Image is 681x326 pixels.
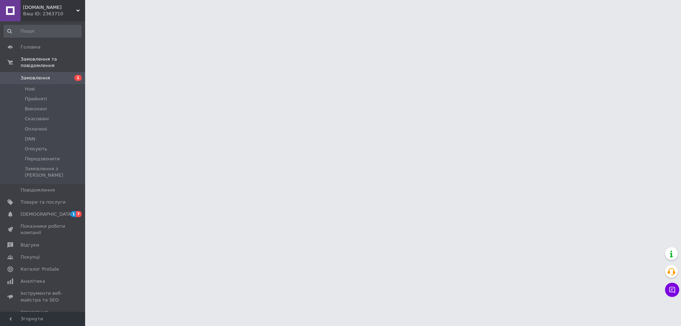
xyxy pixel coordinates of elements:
[25,96,47,102] span: Прийняті
[21,187,55,193] span: Повідомлення
[21,278,45,284] span: Аналітика
[665,283,679,297] button: Чат з покупцем
[25,136,35,142] span: DNN
[25,116,49,122] span: Скасовані
[21,266,59,272] span: Каталог ProSale
[25,106,47,112] span: Виконані
[25,156,60,162] span: Передзвонити
[76,211,82,217] span: 7
[23,11,85,17] div: Ваш ID: 2363710
[21,242,39,248] span: Відгуки
[25,166,81,178] span: Замовлення з [PERSON_NAME]
[21,254,40,260] span: Покупці
[71,211,76,217] span: 1
[25,126,47,132] span: Оплачені
[23,4,76,11] span: Vitomobile.com
[21,44,40,50] span: Головна
[21,75,50,81] span: Замовлення
[25,146,47,152] span: Очікують
[4,25,82,38] input: Пошук
[21,223,66,236] span: Показники роботи компанії
[21,290,66,303] span: Інструменти веб-майстра та SEO
[21,309,66,322] span: Управління сайтом
[74,75,82,81] span: 1
[25,86,35,92] span: Нові
[21,199,66,205] span: Товари та послуги
[21,56,85,69] span: Замовлення та повідомлення
[21,211,73,217] span: [DEMOGRAPHIC_DATA]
